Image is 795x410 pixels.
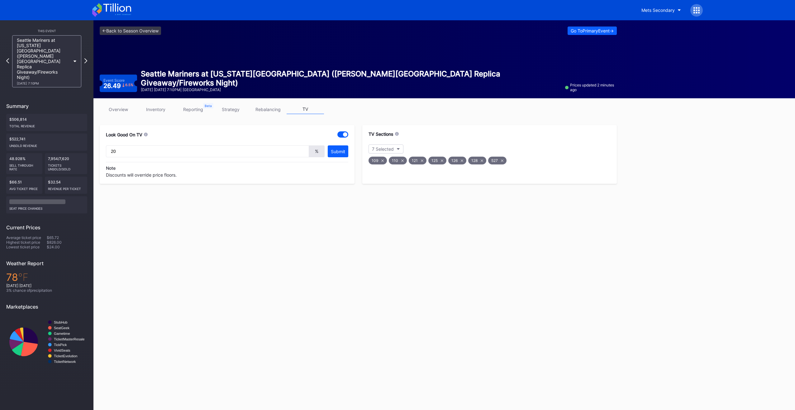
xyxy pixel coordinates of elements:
div: Prices updated 2 minutes ago [565,83,617,92]
a: inventory [137,105,174,114]
div: 126 [448,157,466,164]
div: [DATE] [DATE] [6,283,87,288]
text: StubHub [54,320,68,324]
div: 110 [389,157,407,164]
div: 78 [6,271,87,283]
div: Seattle Mariners at [US_STATE][GEOGRAPHIC_DATA] ([PERSON_NAME][GEOGRAPHIC_DATA] Replica Giveaway/... [17,37,70,85]
div: Avg ticket price [9,184,39,191]
div: Event Score [103,78,125,83]
a: TV [287,105,324,114]
div: Submit [331,149,345,154]
a: rebalancing [249,105,287,114]
a: reporting [174,105,212,114]
div: $506,814 [6,114,87,131]
div: $24.00 [47,245,87,249]
div: 109 [369,157,387,164]
div: 26.49 [103,83,133,89]
div: 7,954/7,620 [45,153,87,174]
div: $66.51 [6,177,42,194]
div: $826.00 [47,240,87,245]
svg: Chart title [6,315,87,369]
div: Discounts will override price floors. [106,162,348,178]
span: ℉ [18,271,28,283]
text: SeatGeek [54,326,69,330]
div: Total Revenue [9,122,84,128]
div: Average ticket price [6,235,47,240]
div: Highest ticket price [6,240,47,245]
text: TicketEvolution [54,354,77,358]
div: Lowest ticket price [6,245,47,249]
div: 3 % chance of precipitation [6,288,87,293]
div: Sell Through Rate [9,161,39,171]
div: Tickets Unsold/Sold [48,161,84,171]
div: 125 [428,157,446,164]
a: overview [100,105,137,114]
div: seat price changes [9,204,84,210]
div: Marketplaces [6,304,87,310]
div: $522,741 [6,134,87,151]
text: TicketNetwork [54,360,76,364]
div: [DATE] 7:10PM [17,81,70,85]
div: 48.928% [6,153,42,174]
div: Current Prices [6,224,87,231]
a: <-Back to Season Overview [100,27,161,35]
div: 7 Selected [372,146,394,152]
div: Summary [6,103,87,109]
div: Mets Secondary [641,7,675,13]
div: Note [106,165,348,171]
div: This Event [6,29,87,33]
div: % [309,145,325,157]
input: Set discount [106,145,309,157]
div: Look Good On TV [106,132,142,137]
button: Go ToPrimaryEvent-> [568,27,617,35]
div: 6.5 % [125,83,133,87]
button: Mets Secondary [637,4,686,16]
button: Submit [328,145,348,157]
text: TicketMasterResale [54,337,84,341]
div: Unsold Revenue [9,141,84,148]
button: 7 Selected [369,144,403,154]
div: Go To Primary Event -> [571,28,614,33]
div: 527 [488,157,507,164]
div: $32.54 [45,177,87,194]
div: Weather Report [6,260,87,266]
text: TickPick [54,343,67,347]
div: TV Sections [369,131,393,137]
div: $65.72 [47,235,87,240]
text: VividSeats [54,349,70,352]
div: Revenue per ticket [48,184,84,191]
div: [DATE] [DATE] 7:10PM | [GEOGRAPHIC_DATA] [141,87,561,92]
text: Gametime [54,332,70,335]
div: 128 [468,157,486,164]
a: strategy [212,105,249,114]
div: Seattle Mariners at [US_STATE][GEOGRAPHIC_DATA] ([PERSON_NAME][GEOGRAPHIC_DATA] Replica Giveaway/... [141,69,561,87]
div: 121 [409,157,426,164]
